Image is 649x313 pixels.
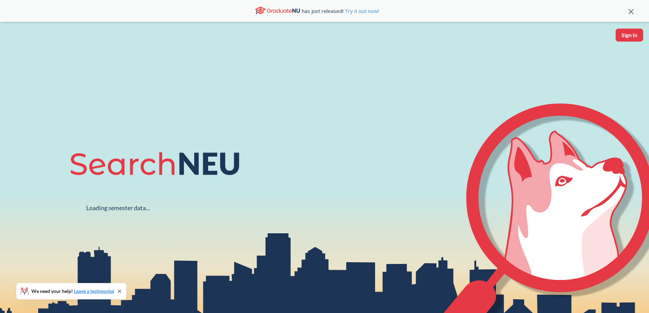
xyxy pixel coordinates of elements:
[343,7,379,14] a: Try it out now!
[616,29,643,42] button: Sign In
[86,204,150,212] div: Loading semester data...
[7,29,23,51] a: sandbox logo
[74,288,114,294] a: Leave a testimonial
[31,289,114,294] span: We need your help!
[7,29,23,49] img: sandbox logo
[302,7,379,15] span: has just released!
